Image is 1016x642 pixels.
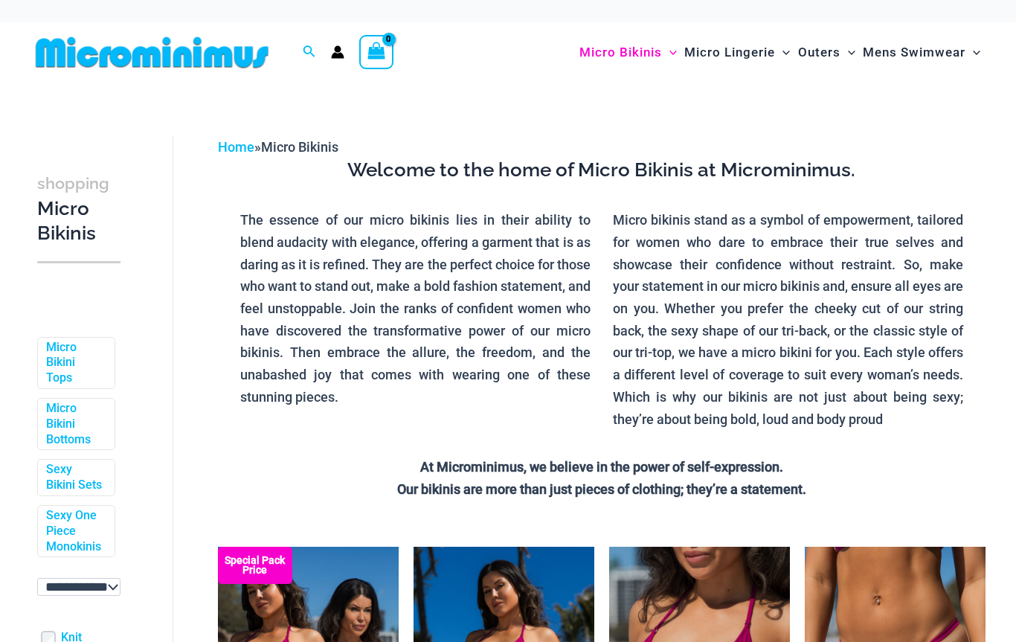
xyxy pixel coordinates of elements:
h3: Welcome to the home of Micro Bikinis at Microminimus. [229,158,974,183]
span: Menu Toggle [775,33,790,71]
span: Micro Bikinis [579,33,662,71]
a: Mens SwimwearMenu ToggleMenu Toggle [859,30,984,75]
strong: Our bikinis are more than just pieces of clothing; they’re a statement. [397,481,806,497]
nav: Site Navigation [573,28,986,77]
span: Outers [798,33,840,71]
a: View Shopping Cart, empty [359,35,393,69]
p: The essence of our micro bikinis lies in their ability to blend audacity with elegance, offering ... [240,209,591,408]
p: Micro bikinis stand as a symbol of empowerment, tailored for women who dare to embrace their true... [613,209,963,430]
a: Home [218,139,254,155]
a: Account icon link [331,45,344,59]
img: MM SHOP LOGO FLAT [30,36,274,69]
select: wpc-taxonomy-pa_color-745982 [37,578,120,596]
span: Micro Lingerie [684,33,775,71]
a: Micro BikinisMenu ToggleMenu Toggle [576,30,681,75]
span: Menu Toggle [965,33,980,71]
a: OutersMenu ToggleMenu Toggle [794,30,859,75]
a: Micro Bikini Bottoms [46,401,103,447]
b: Special Pack Price [218,556,292,575]
a: Search icon link [303,43,316,62]
a: Sexy Bikini Sets [46,462,103,493]
span: Menu Toggle [662,33,677,71]
h3: Micro Bikinis [37,170,120,246]
span: Micro Bikinis [261,139,338,155]
strong: At Microminimus, we believe in the power of self-expression. [420,459,783,475]
a: Micro LingerieMenu ToggleMenu Toggle [681,30,794,75]
a: Sexy One Piece Monokinis [46,508,103,554]
a: Micro Bikini Tops [46,340,103,386]
span: shopping [37,174,109,193]
span: » [218,139,338,155]
span: Mens Swimwear [863,33,965,71]
span: Menu Toggle [840,33,855,71]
